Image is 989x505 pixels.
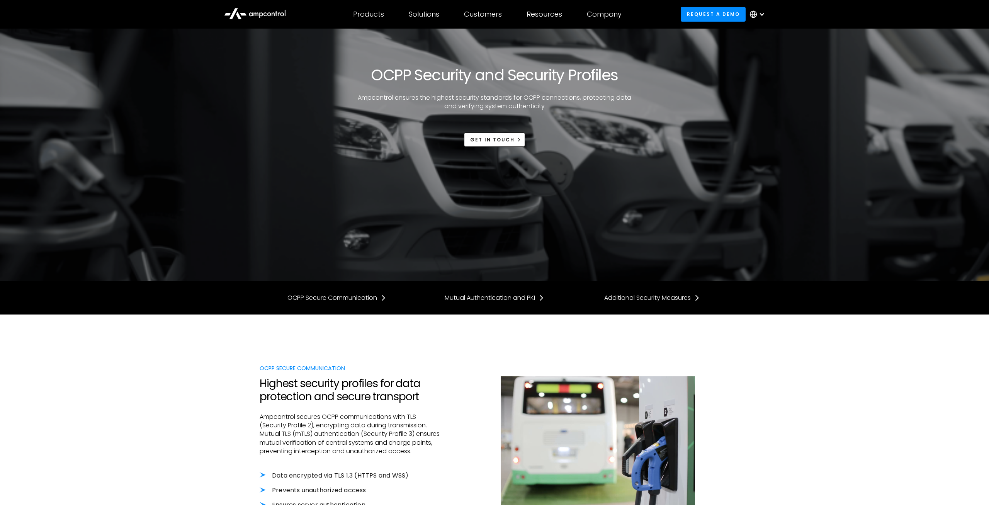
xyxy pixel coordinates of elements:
[260,413,443,456] p: Ampcontrol secures OCPP communications with TLS (Security Profile 2), encrypting data during tran...
[464,10,502,19] div: Customers
[353,94,636,111] p: Ampcontrol ensures the highest security standards for OCPP connections, protecting data and verif...
[409,10,439,19] div: Solutions
[527,10,562,19] div: Resources
[287,294,386,302] a: OCPP Secure Communication
[287,294,377,302] div: OCPP Secure Communication
[445,294,535,302] div: Mutual Authentication and PKI
[445,294,544,302] a: Mutual Authentication and PKI
[681,7,746,21] a: Request a demo
[260,377,443,403] h2: Highest security profiles for data protection and secure transport
[353,10,384,19] div: Products
[587,10,622,19] div: Company
[604,294,700,302] a: Additional Security Measures
[470,136,515,143] div: Get in touch
[371,66,618,84] h1: OCPP Security and Security Profiles
[260,486,443,495] li: Prevents unauthorized access
[260,471,443,480] li: Data encrypted via TLS 1.3 (HTTPS and WSS)
[464,133,525,147] a: Get in touch
[604,294,691,302] div: Additional Security Measures
[260,364,443,372] div: OCPP Secure Communication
